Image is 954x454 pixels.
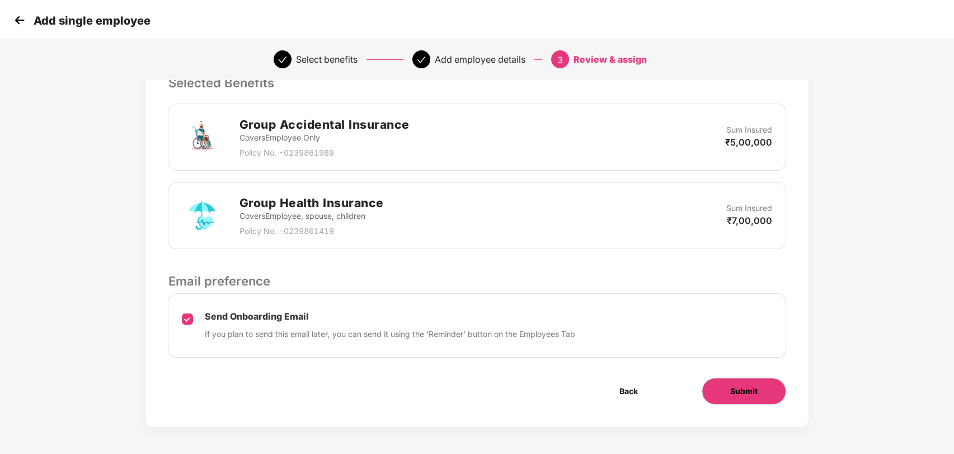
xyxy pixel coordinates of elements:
[725,136,772,148] p: ₹5,00,000
[239,194,383,212] h2: Group Health Insurance
[239,147,409,159] p: Policy No. - 0239861989
[557,54,563,65] span: 3
[574,50,647,68] div: Review & assign
[204,311,575,322] p: Send Onboarding Email
[727,214,772,227] p: ₹7,00,000
[619,385,638,397] span: Back
[239,115,409,134] h2: Group Accidental Insurance
[239,225,383,237] p: Policy No. - 0239861419
[726,124,772,136] p: Sum Insured
[726,202,772,214] p: Sum Insured
[702,378,786,405] button: Submit
[730,385,758,397] span: Submit
[182,117,222,157] img: svg+xml;base64,PHN2ZyB4bWxucz0iaHR0cDovL3d3dy53My5vcmcvMjAwMC9zdmciIHdpZHRoPSI3MiIgaGVpZ2h0PSI3Mi...
[296,50,358,68] div: Select benefits
[591,378,666,405] button: Back
[417,55,426,64] span: check
[204,328,575,340] p: If you plan to send this email later, you can send it using the ‘Reminder’ button on the Employee...
[435,50,525,68] div: Add employee details
[11,12,28,29] img: svg+xml;base64,PHN2ZyB4bWxucz0iaHR0cDovL3d3dy53My5vcmcvMjAwMC9zdmciIHdpZHRoPSIzMCIgaGVpZ2h0PSIzMC...
[34,14,151,27] p: Add single employee
[278,55,287,64] span: check
[239,132,409,144] p: Covers Employee Only
[168,272,786,291] p: Email preference
[239,210,383,222] p: Covers Employee, spouse, children
[168,73,786,92] p: Selected Benefits
[182,195,222,236] img: svg+xml;base64,PHN2ZyB4bWxucz0iaHR0cDovL3d3dy53My5vcmcvMjAwMC9zdmciIHdpZHRoPSI3MiIgaGVpZ2h0PSI3Mi...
